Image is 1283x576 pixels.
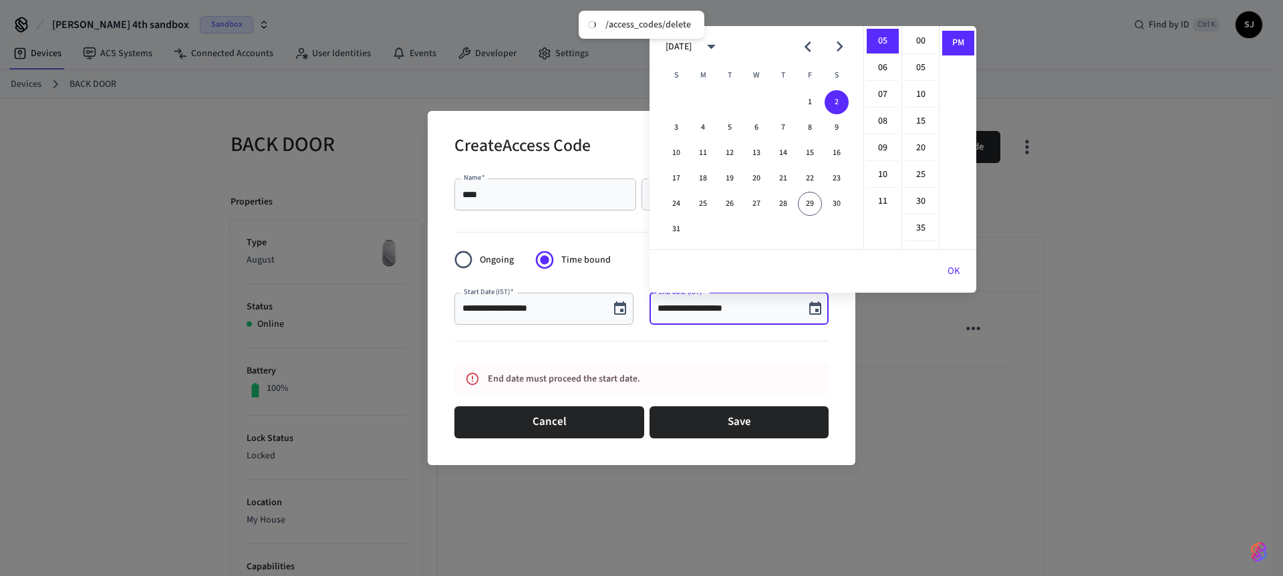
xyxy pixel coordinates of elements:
span: Friday [798,62,822,89]
ul: Select meridiem [939,26,976,249]
li: 5 hours [867,29,899,54]
button: calendar view is open, switch to year view [696,31,727,62]
label: Name [464,172,485,182]
button: OK [932,255,976,287]
li: 10 minutes [905,82,937,108]
button: 11 [691,141,715,165]
span: Sunday [664,62,688,89]
li: 15 minutes [905,109,937,134]
button: Choose date, selected date is Aug 2, 2025 [802,295,829,322]
button: 4 [691,116,715,140]
button: 28 [771,192,795,216]
button: 7 [771,116,795,140]
ul: Select minutes [901,26,939,249]
button: 27 [744,192,768,216]
button: 21 [771,166,795,190]
li: 9 hours [867,136,899,161]
button: Choose date, selected date is Sep 1, 2025 [607,295,633,322]
li: 7 hours [867,82,899,108]
img: SeamLogoGradient.69752ec5.svg [1251,541,1267,563]
li: 30 minutes [905,189,937,214]
button: 22 [798,166,822,190]
li: 20 minutes [905,136,937,161]
li: 11 hours [867,189,899,214]
button: Previous month [792,31,823,62]
h2: Create Access Code [454,127,591,168]
button: 17 [664,166,688,190]
li: 35 minutes [905,216,937,241]
button: 12 [718,141,742,165]
span: Monday [691,62,715,89]
button: 15 [798,141,822,165]
button: 26 [718,192,742,216]
button: 5 [718,116,742,140]
button: 8 [798,116,822,140]
li: 40 minutes [905,243,937,268]
div: [DATE] [666,40,692,54]
button: Next month [824,31,855,62]
li: 25 minutes [905,162,937,188]
button: 23 [825,166,849,190]
button: 3 [664,116,688,140]
button: 19 [718,166,742,190]
label: End Date (IST) [659,287,705,297]
ul: Select hours [864,26,901,249]
button: 14 [771,141,795,165]
button: 18 [691,166,715,190]
li: 5 minutes [905,55,937,81]
button: 6 [744,116,768,140]
button: Save [650,406,829,438]
span: Time bound [561,253,611,267]
button: 29 [798,192,822,216]
li: 0 minutes [905,29,937,54]
li: 6 hours [867,55,899,81]
li: 8 hours [867,109,899,134]
button: Cancel [454,406,644,438]
button: 10 [664,141,688,165]
button: 9 [825,116,849,140]
button: 2 [825,90,849,114]
button: 31 [664,217,688,241]
button: 13 [744,141,768,165]
button: 16 [825,141,849,165]
button: 20 [744,166,768,190]
span: Thursday [771,62,795,89]
span: Ongoing [480,253,514,267]
button: 1 [798,90,822,114]
button: 25 [691,192,715,216]
button: 24 [664,192,688,216]
div: End date must proceed the start date. [488,367,770,392]
div: /access_codes/delete [605,19,691,31]
li: 10 hours [867,162,899,188]
label: Start Date (IST) [464,287,513,297]
span: Saturday [825,62,849,89]
span: Tuesday [718,62,742,89]
li: PM [942,31,974,55]
button: 30 [825,192,849,216]
span: Wednesday [744,62,768,89]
